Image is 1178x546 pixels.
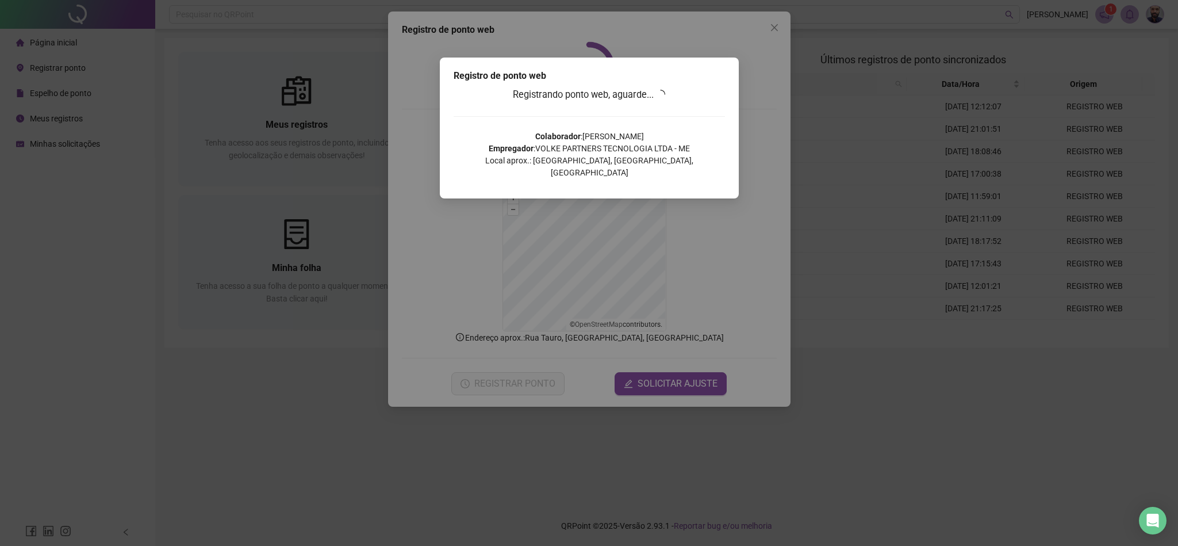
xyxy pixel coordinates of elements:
[454,69,725,83] div: Registro de ponto web
[454,87,725,102] h3: Registrando ponto web, aguarde...
[489,144,534,153] strong: Empregador
[654,88,667,101] span: loading
[1139,507,1167,534] div: Open Intercom Messenger
[535,132,580,141] strong: Colaborador
[454,131,725,179] p: : [PERSON_NAME] : VOLKE PARTNERS TECNOLOGIA LTDA - ME Local aprox.: [GEOGRAPHIC_DATA], [GEOGRAPHI...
